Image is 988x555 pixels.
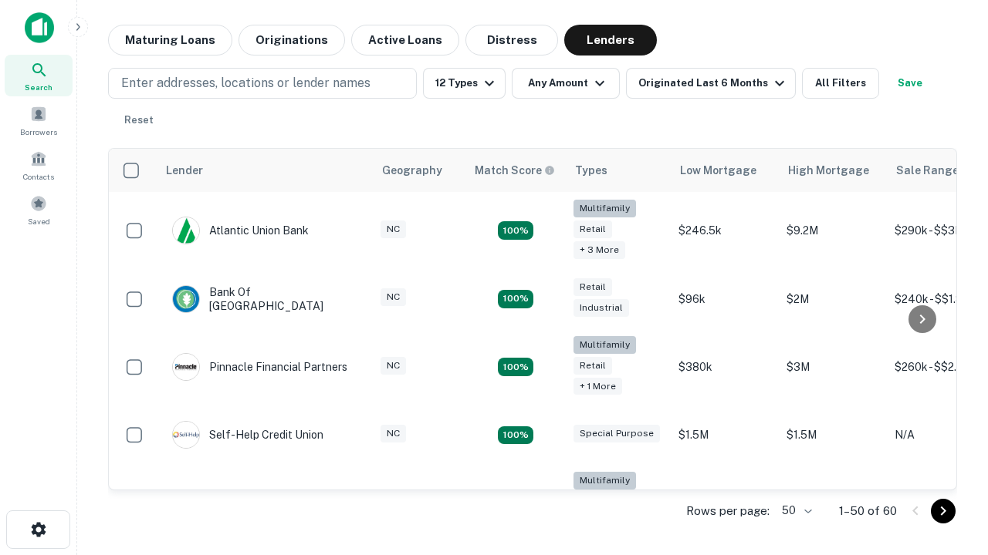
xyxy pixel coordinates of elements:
[5,99,73,141] a: Borrowers
[351,25,459,55] button: Active Loans
[574,425,660,442] div: Special Purpose
[779,149,887,192] th: High Mortgage
[574,220,612,238] div: Retail
[373,149,465,192] th: Geography
[574,200,636,217] div: Multifamily
[686,502,770,520] p: Rows per page:
[157,149,373,192] th: Lender
[564,25,657,55] button: Lenders
[173,354,199,380] img: picture
[5,189,73,230] a: Saved
[779,464,887,542] td: $3.2M
[574,299,629,317] div: Industrial
[574,278,612,296] div: Retail
[931,499,956,523] button: Go to next page
[114,105,164,136] button: Reset
[423,68,506,99] button: 12 Types
[382,161,442,180] div: Geography
[680,161,756,180] div: Low Mortgage
[574,472,636,489] div: Multifamily
[498,221,533,240] div: Matching Properties: 10, hasApolloMatch: undefined
[5,144,73,186] a: Contacts
[108,68,417,99] button: Enter addresses, locations or lender names
[671,405,779,464] td: $1.5M
[575,161,607,180] div: Types
[381,357,406,375] div: NC
[381,288,406,306] div: NC
[173,217,199,244] img: picture
[638,74,789,92] div: Originated Last 6 Months
[671,328,779,406] td: $380k
[5,55,73,96] a: Search
[28,215,50,227] span: Saved
[671,149,779,192] th: Low Mortgage
[498,290,533,308] div: Matching Properties: 15, hasApolloMatch: undefined
[911,382,988,456] iframe: Chat Widget
[465,149,566,192] th: Capitalize uses an advanced AI algorithm to match your search with the best lender. The match sco...
[23,170,54,183] span: Contacts
[475,162,555,179] div: Capitalize uses an advanced AI algorithm to match your search with the best lender. The match sco...
[896,161,959,180] div: Sale Range
[475,162,552,179] h6: Match Score
[239,25,345,55] button: Originations
[671,270,779,328] td: $96k
[574,357,612,375] div: Retail
[779,270,887,328] td: $2M
[498,358,533,376] div: Matching Properties: 17, hasApolloMatch: undefined
[779,405,887,464] td: $1.5M
[574,241,625,259] div: + 3 more
[381,425,406,442] div: NC
[574,378,622,395] div: + 1 more
[381,220,406,238] div: NC
[574,336,636,354] div: Multifamily
[20,126,57,138] span: Borrowers
[839,502,897,520] p: 1–50 of 60
[172,353,347,381] div: Pinnacle Financial Partners
[172,421,323,449] div: Self-help Credit Union
[779,192,887,270] td: $9.2M
[671,464,779,542] td: $246k
[885,68,935,99] button: Save your search to get updates of matches that match your search criteria.
[626,68,796,99] button: Originated Last 6 Months
[566,149,671,192] th: Types
[172,217,309,244] div: Atlantic Union Bank
[166,161,203,180] div: Lender
[173,286,199,312] img: picture
[512,68,620,99] button: Any Amount
[498,426,533,445] div: Matching Properties: 11, hasApolloMatch: undefined
[25,81,52,93] span: Search
[172,489,297,517] div: The Fidelity Bank
[802,68,879,99] button: All Filters
[121,74,370,92] p: Enter addresses, locations or lender names
[108,25,232,55] button: Maturing Loans
[173,422,199,448] img: picture
[788,161,869,180] div: High Mortgage
[671,192,779,270] td: $246.5k
[465,25,558,55] button: Distress
[25,12,54,43] img: capitalize-icon.png
[779,328,887,406] td: $3M
[776,499,814,522] div: 50
[172,285,357,313] div: Bank Of [GEOGRAPHIC_DATA]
